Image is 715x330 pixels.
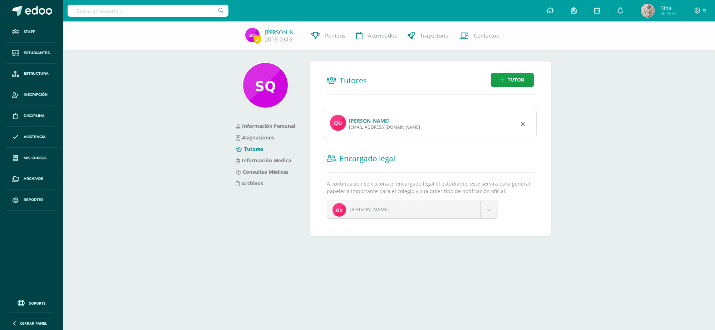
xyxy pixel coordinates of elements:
img: c5b9f73bc6a0ebaa7772f8508ac10172.png [243,63,288,108]
span: Mis cursos [24,155,46,161]
a: Estructura [6,64,57,85]
span: Archivos [24,176,43,182]
span: Tutor [508,73,524,87]
span: [PERSON_NAME] [350,206,390,213]
span: Staff [24,29,35,35]
div: Remover [521,119,525,128]
span: Encargado legal [340,153,395,163]
a: Asistencia [6,127,57,148]
a: Trayectoria [402,21,454,50]
span: Bitia [660,4,677,11]
img: 69994574e8ca7eca27283bb72b3f6699.png [245,28,260,42]
input: Busca un usuario... [68,5,228,17]
a: Staff [6,21,57,43]
a: Inscripción [6,84,57,105]
div: [EMAIL_ADDRESS][DOMAIN_NAME] [349,124,420,130]
span: Mi Perfil [660,11,677,17]
a: Soporte [9,298,54,307]
img: profile image [330,115,346,131]
span: Tutores [340,75,367,85]
a: [PERSON_NAME] [349,117,390,124]
span: Trayectoria [420,32,449,39]
a: Información Personal [236,123,295,129]
a: Mis cursos [6,148,57,169]
a: [PERSON_NAME] [327,201,498,218]
span: Soporte [29,301,46,306]
span: Asistencia [24,134,46,140]
a: Estudiantes [6,43,57,64]
span: Estructura [24,71,49,77]
span: Inscripción [24,92,48,98]
span: Contactos [474,32,499,39]
a: Archivos [236,180,263,187]
a: Archivos [6,168,57,189]
a: Asignaciones [236,134,274,141]
a: Consultas Médicas [236,168,289,175]
a: Tutor [491,73,534,87]
a: [PERSON_NAME] [265,29,301,36]
span: Punteos [325,32,345,39]
span: Reportes [24,197,43,203]
a: 2015-0316 [265,36,292,43]
a: Disciplina [6,105,57,127]
img: 41bacb8d061ebf8dee4f2cbff8932f68.png [332,203,346,217]
img: 0721312b14301b3cebe5de6252ad211a.png [641,4,655,18]
a: Reportes [6,189,57,211]
a: Actividades [351,21,402,50]
span: Actividades [368,32,397,39]
a: Contactos [454,21,504,50]
span: Cerrar panel [20,321,47,326]
a: Tutores [236,146,263,152]
a: Información Medica [236,157,291,164]
span: 3 [253,35,261,44]
p: A continuación selecciona el encargado legal el estudiante, este servirá para generar papelería i... [327,180,534,195]
a: Punteos [306,21,351,50]
span: Estudiantes [24,50,50,56]
span: Disciplina [24,113,45,119]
